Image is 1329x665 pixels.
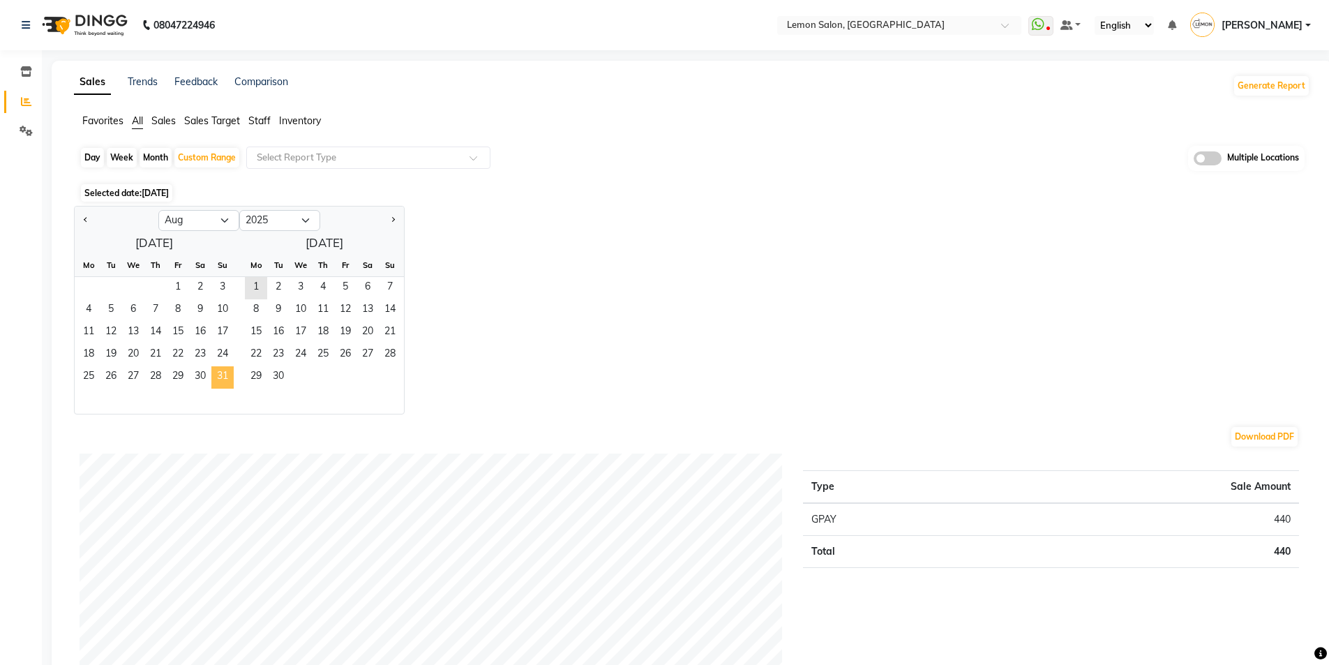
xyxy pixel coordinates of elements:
[978,535,1299,567] td: 440
[356,344,379,366] div: Saturday, September 27, 2025
[379,277,401,299] span: 7
[77,322,100,344] span: 11
[267,277,290,299] div: Tuesday, September 2, 2025
[77,322,100,344] div: Monday, August 11, 2025
[144,254,167,276] div: Th
[267,299,290,322] span: 9
[189,322,211,344] div: Saturday, August 16, 2025
[189,254,211,276] div: Sa
[122,366,144,389] div: Wednesday, August 27, 2025
[245,299,267,322] div: Monday, September 8, 2025
[356,299,379,322] div: Saturday, September 13, 2025
[189,344,211,366] div: Saturday, August 23, 2025
[100,299,122,322] span: 5
[312,322,334,344] div: Thursday, September 18, 2025
[100,322,122,344] div: Tuesday, August 12, 2025
[290,277,312,299] div: Wednesday, September 3, 2025
[290,277,312,299] span: 3
[1234,76,1309,96] button: Generate Report
[167,366,189,389] div: Friday, August 29, 2025
[77,254,100,276] div: Mo
[290,322,312,344] div: Wednesday, September 17, 2025
[245,344,267,366] span: 22
[167,322,189,344] div: Friday, August 15, 2025
[312,277,334,299] span: 4
[81,148,104,167] div: Day
[211,299,234,322] div: Sunday, August 10, 2025
[100,344,122,366] div: Tuesday, August 19, 2025
[334,299,356,322] span: 12
[356,277,379,299] span: 6
[267,299,290,322] div: Tuesday, September 9, 2025
[245,299,267,322] span: 8
[144,322,167,344] div: Thursday, August 14, 2025
[189,366,211,389] span: 30
[82,114,123,127] span: Favorites
[167,277,189,299] span: 1
[245,277,267,299] div: Monday, September 1, 2025
[387,209,398,232] button: Next month
[77,299,100,322] div: Monday, August 4, 2025
[189,322,211,344] span: 16
[803,470,978,503] th: Type
[100,299,122,322] div: Tuesday, August 5, 2025
[144,299,167,322] span: 7
[122,344,144,366] span: 20
[379,344,401,366] span: 28
[234,75,288,88] a: Comparison
[978,470,1299,503] th: Sale Amount
[267,344,290,366] div: Tuesday, September 23, 2025
[334,322,356,344] div: Friday, September 19, 2025
[122,322,144,344] span: 13
[379,344,401,366] div: Sunday, September 28, 2025
[107,148,137,167] div: Week
[312,344,334,366] span: 25
[144,366,167,389] span: 28
[211,277,234,299] div: Sunday, August 3, 2025
[167,299,189,322] div: Friday, August 8, 2025
[267,366,290,389] span: 30
[356,322,379,344] div: Saturday, September 20, 2025
[356,277,379,299] div: Saturday, September 6, 2025
[189,344,211,366] span: 23
[803,535,978,567] td: Total
[167,277,189,299] div: Friday, August 1, 2025
[211,366,234,389] span: 31
[144,344,167,366] div: Thursday, August 21, 2025
[77,366,100,389] div: Monday, August 25, 2025
[312,299,334,322] div: Thursday, September 11, 2025
[211,322,234,344] span: 17
[1190,13,1215,37] img: Aquib Khan
[290,254,312,276] div: We
[334,277,356,299] span: 5
[290,299,312,322] div: Wednesday, September 10, 2025
[167,254,189,276] div: Fr
[167,344,189,366] div: Friday, August 22, 2025
[142,188,169,198] span: [DATE]
[174,148,239,167] div: Custom Range
[379,299,401,322] div: Sunday, September 14, 2025
[122,322,144,344] div: Wednesday, August 13, 2025
[211,254,234,276] div: Su
[245,277,267,299] span: 1
[356,344,379,366] span: 27
[356,254,379,276] div: Sa
[312,344,334,366] div: Thursday, September 25, 2025
[248,114,271,127] span: Staff
[334,277,356,299] div: Friday, September 5, 2025
[122,344,144,366] div: Wednesday, August 20, 2025
[290,344,312,366] div: Wednesday, September 24, 2025
[211,299,234,322] span: 10
[1231,427,1298,447] button: Download PDF
[167,299,189,322] span: 8
[189,277,211,299] span: 2
[211,344,234,366] span: 24
[803,503,978,536] td: GPAY
[267,366,290,389] div: Tuesday, September 30, 2025
[379,322,401,344] span: 21
[267,344,290,366] span: 23
[290,299,312,322] span: 10
[77,299,100,322] span: 4
[267,322,290,344] span: 16
[356,299,379,322] span: 13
